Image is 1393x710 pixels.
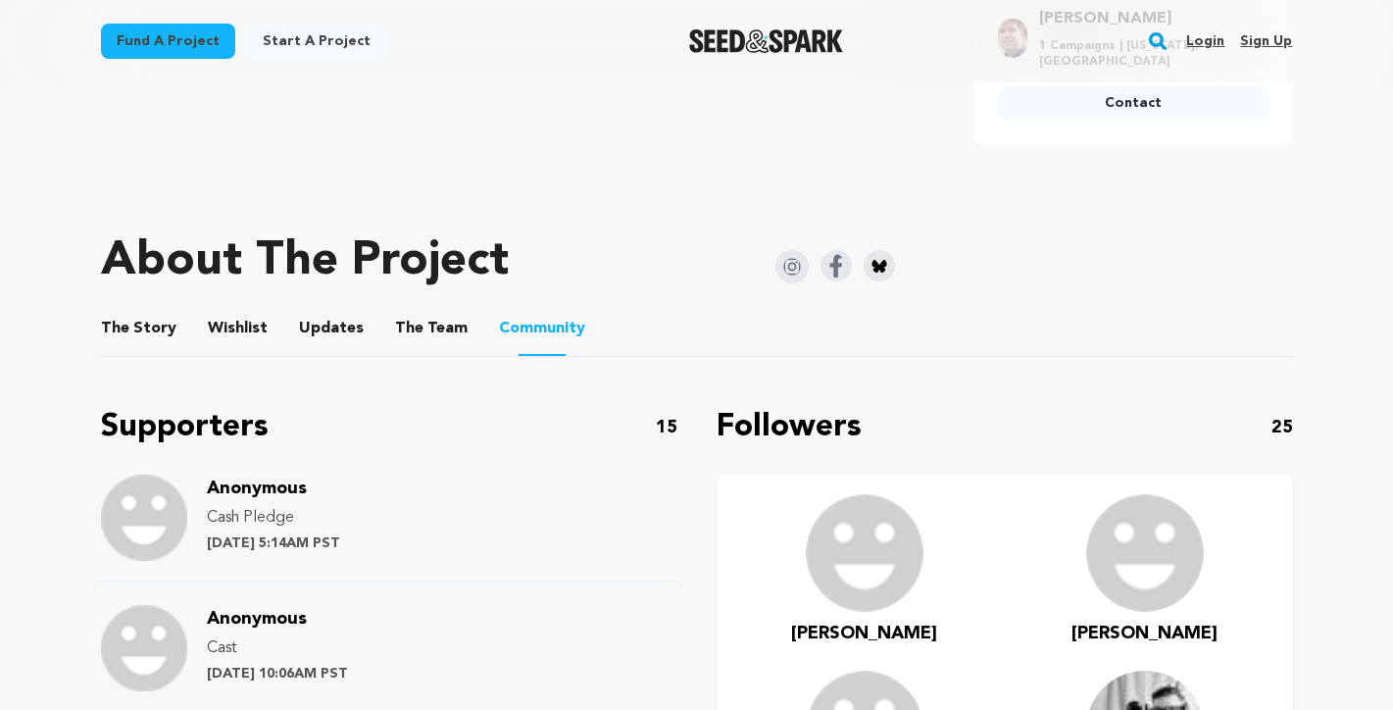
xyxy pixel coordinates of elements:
[689,29,843,53] img: Seed&Spark Logo Dark Mode
[207,610,307,628] span: Anonymous
[821,250,852,281] img: Seed&Spark Facebook Icon
[101,605,187,691] img: Support Image
[395,317,468,340] span: Team
[1271,414,1293,441] p: 25
[207,636,348,660] p: Cast
[299,317,364,340] span: Updates
[1240,25,1292,57] a: Sign up
[101,24,235,59] a: Fund a project
[101,317,176,340] span: Story
[247,24,386,59] a: Start a project
[395,317,423,340] span: The
[207,482,307,497] a: Anonymous
[1071,625,1218,642] span: [PERSON_NAME]
[1186,25,1224,57] a: Login
[1071,620,1218,647] a: [PERSON_NAME]
[717,404,862,451] p: Followers
[775,250,809,283] img: Seed&Spark Instagram Icon
[689,29,843,53] a: Seed&Spark Homepage
[207,533,340,553] p: [DATE] 5:14AM PST
[207,480,307,497] span: Anonymous
[806,494,923,612] img: user.png
[207,612,307,628] a: Anonymous
[656,414,677,441] p: 15
[101,404,269,451] p: Supporters
[791,625,937,642] span: [PERSON_NAME]
[101,317,129,340] span: The
[101,475,187,561] img: Support Image
[791,620,937,647] a: [PERSON_NAME]
[998,85,1269,121] a: Contact
[208,317,268,340] span: Wishlist
[101,238,509,285] h1: About The Project
[1086,494,1204,612] img: user.png
[864,250,895,281] img: Seed&Spark Bluesky Icon
[207,664,348,684] p: [DATE] 10:06AM PST
[499,317,585,340] span: Community
[207,506,340,530] p: Cash Pledge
